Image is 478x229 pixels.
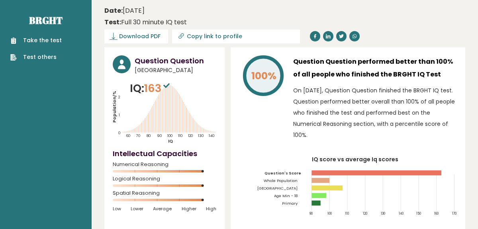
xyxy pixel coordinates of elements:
[178,133,182,138] tspan: 110
[118,131,120,136] tspan: 0
[264,170,301,176] tspan: Question's Score
[113,148,216,159] h4: Intellectual Capacities
[144,81,172,96] span: 163
[119,113,120,117] tspan: 1
[168,139,173,145] tspan: IQ
[113,192,216,195] span: Spatial Reasoning
[135,55,216,66] h3: Question Question
[135,66,216,74] span: [GEOGRAPHIC_DATA]
[399,211,404,216] tspan: 140
[104,6,145,16] time: [DATE]
[118,95,120,100] tspan: 2
[310,211,313,216] tspan: 90
[363,211,367,216] tspan: 120
[104,6,123,15] b: Date:
[153,206,172,211] span: Average
[452,211,456,216] tspan: 170
[104,18,187,27] div: Full 30 minute IQ test
[147,133,151,138] tspan: 80
[434,211,439,216] tspan: 160
[312,155,398,163] tspan: IQ score vs average Iq scores
[104,18,121,27] b: Test:
[274,193,298,198] tspan: Age Min - 18
[293,85,457,141] p: On [DATE], Question Question finished the BRGHT IQ test. Question performed better overall than 1...
[113,206,121,211] span: Low
[113,177,216,180] span: Logical Reasoning
[327,211,332,216] tspan: 100
[10,36,62,45] a: Take the test
[182,206,196,211] span: Higher
[131,206,143,211] span: Lower
[104,29,168,43] a: Download PDF
[416,211,421,216] tspan: 150
[119,32,161,41] span: Download PDF
[264,178,298,183] tspan: Whole Population
[198,133,204,138] tspan: 130
[381,211,385,216] tspan: 130
[206,206,216,211] span: High
[345,211,349,216] tspan: 110
[29,14,63,27] a: Brght
[209,133,214,138] tspan: 140
[130,80,172,96] p: IQ:
[282,201,298,206] tspan: Primary
[136,133,140,138] tspan: 70
[10,53,62,61] a: Test others
[257,186,298,191] tspan: [GEOGRAPHIC_DATA]
[167,133,172,138] tspan: 100
[251,69,276,83] tspan: 100%
[188,133,193,138] tspan: 120
[293,55,457,81] h3: Question Question performed better than 100% of all people who finished the BRGHT IQ Test
[126,133,130,138] tspan: 60
[113,163,216,166] span: Numerical Reasoning
[112,91,118,123] tspan: Population/%
[157,133,162,138] tspan: 90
